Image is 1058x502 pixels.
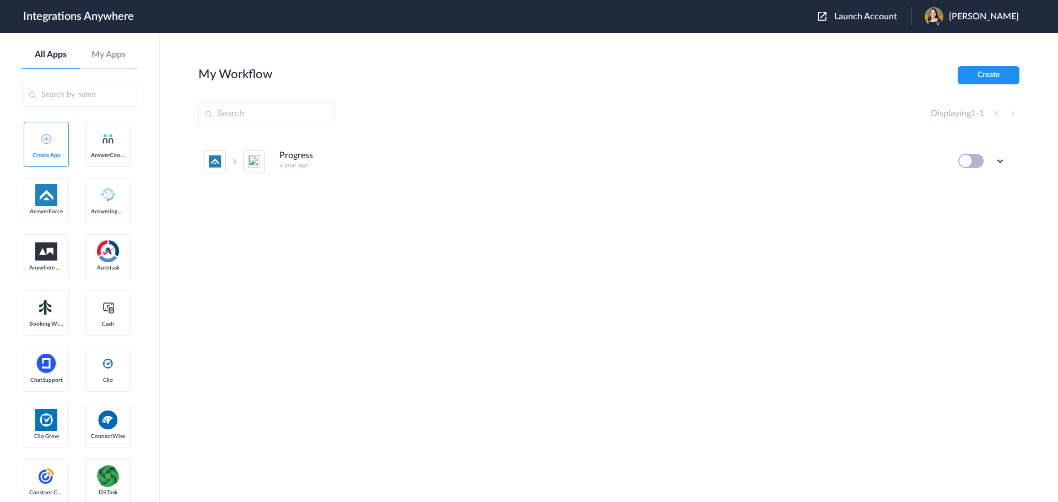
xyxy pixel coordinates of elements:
h5: a year ago [279,161,943,169]
img: af-app-logo.svg [35,184,57,206]
h2: My Workflow [198,67,272,82]
span: 1 [971,109,976,118]
img: distributedSource.png [97,465,119,487]
a: My Apps [80,50,138,60]
button: Create [958,66,1019,84]
img: Clio.jpg [35,409,57,431]
span: 1 [979,109,984,118]
img: Setmore_Logo.svg [35,298,57,317]
h4: Displaying - [931,109,984,119]
span: Autotask [91,265,125,271]
img: answerconnect-logo.svg [101,132,115,145]
span: Create App [29,152,63,159]
img: kulvinder-picture-4.jpg [925,7,943,26]
button: Launch Account [818,12,911,22]
h1: Integrations Anywhere [23,10,134,23]
span: Cash [91,321,125,327]
img: connectwise.png [97,409,119,430]
h4: Progress [279,150,313,161]
span: AnswerConnect [91,152,125,159]
span: Anywhere Works [29,265,63,271]
a: All Apps [22,50,80,60]
span: Launch Account [834,12,897,21]
img: cash-logo.svg [101,301,115,314]
img: constant-contact.svg [35,465,57,487]
img: clio-logo.svg [101,357,115,370]
span: ChatSupport [29,377,63,384]
img: autotask.png [97,240,119,262]
span: ConnectWise [91,433,125,440]
img: add-icon.svg [41,134,51,144]
input: Search by name [22,83,137,107]
span: Answering Service [91,208,125,215]
span: AnswerForce [29,208,63,215]
span: Booking Widget [29,321,63,327]
span: DS Task [91,489,125,496]
span: [PERSON_NAME] [949,12,1019,22]
img: Answering_service.png [97,184,119,206]
img: launch-acct-icon.svg [818,12,827,21]
span: Clio [91,377,125,384]
img: chatsupport-icon.svg [35,353,57,375]
input: Search [198,102,335,126]
img: aww.png [35,242,57,261]
span: Constant Contact [29,489,63,496]
span: Clio Grow [29,433,63,440]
